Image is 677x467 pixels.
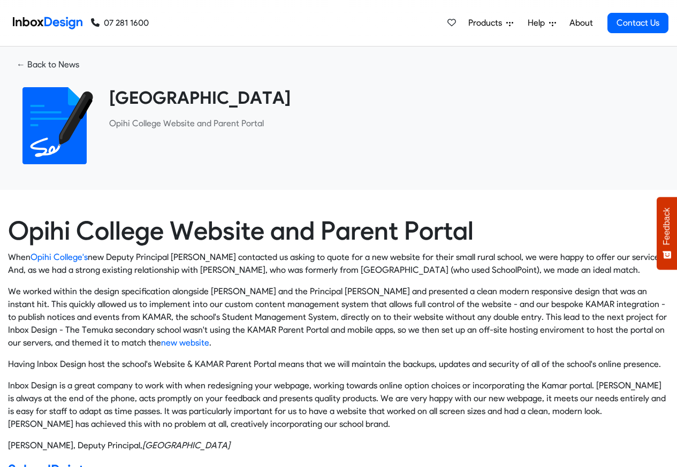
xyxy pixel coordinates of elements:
[16,87,93,164] img: 2022_01_18_icon_signature.svg
[523,12,560,34] a: Help
[8,358,669,371] p: Having Inbox Design host the school's Website & KAMAR Parent Portal means that we will maintain t...
[566,12,596,34] a: About
[8,251,669,277] p: When new Deputy Principal [PERSON_NAME] contacted us asking to quote for a new website for their ...
[109,117,661,130] p: ​Opihi College Website and Parent Portal
[8,216,669,247] h1: Opihi College Website and Parent Portal
[31,252,88,262] a: Opihi College's
[109,87,661,109] heading: [GEOGRAPHIC_DATA]
[91,17,149,29] a: 07 281 1600
[161,338,209,348] a: new website
[468,17,506,29] span: Products
[662,208,672,245] span: Feedback
[528,17,549,29] span: Help
[464,12,518,34] a: Products
[8,379,669,431] p: Inbox Design is a great company to work with when redesigning your webpage, working towards onlin...
[8,55,88,74] a: ← Back to News
[142,440,230,450] cite: Opihi College
[8,285,669,349] p: We worked within the design specification alongside [PERSON_NAME] and the Principal [PERSON_NAME]...
[657,197,677,270] button: Feedback - Show survey
[8,439,669,452] footer: [PERSON_NAME], Deputy Principal,
[607,13,668,33] a: Contact Us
